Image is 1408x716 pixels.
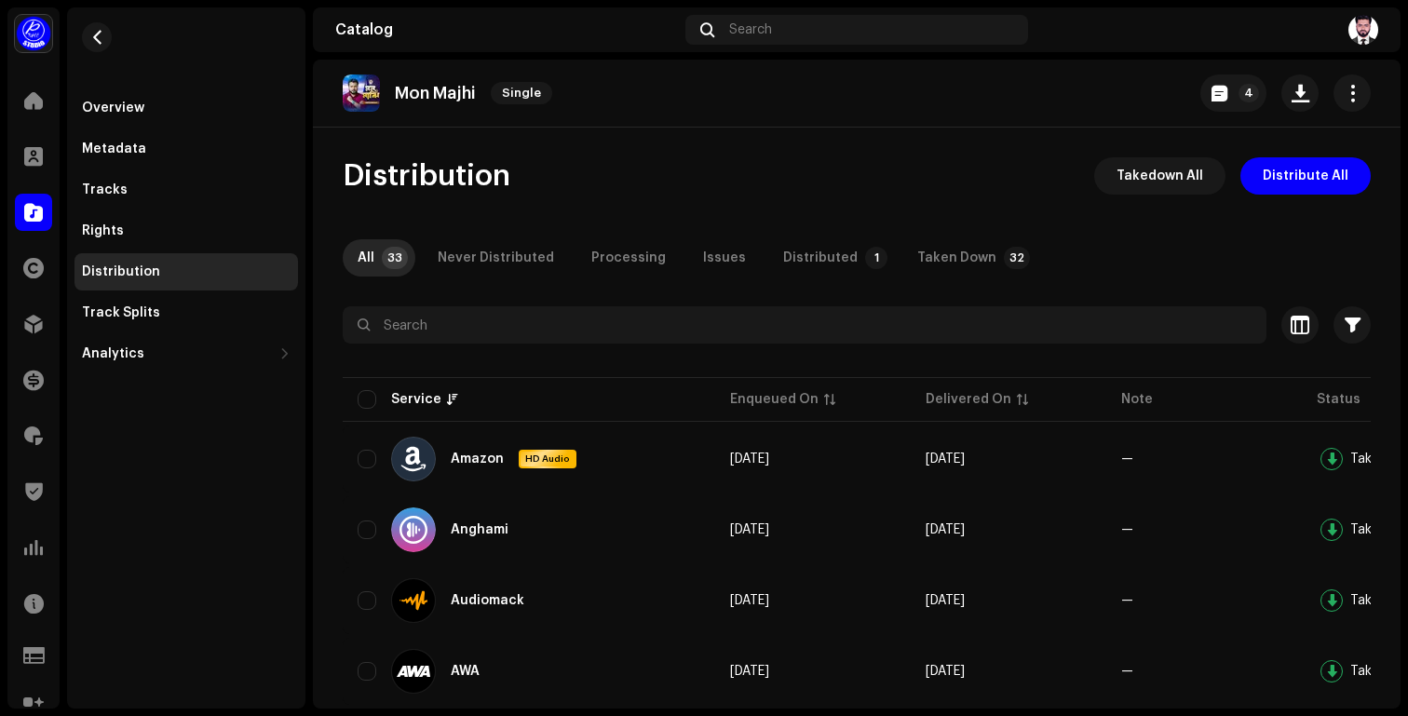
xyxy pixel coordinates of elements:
span: Oct 8, 2025 [926,453,965,466]
re-m-nav-item: Distribution [74,253,298,290]
div: Service [391,390,441,409]
div: Processing [591,239,666,277]
img: f2b8762d-09b1-4c9e-9020-4d16f5a04326 [343,74,380,112]
div: Metadata [82,142,146,156]
span: Oct 8, 2025 [926,665,965,678]
re-m-nav-item: Metadata [74,130,298,168]
re-m-nav-item: Track Splits [74,294,298,331]
re-m-nav-item: Rights [74,212,298,250]
div: Never Distributed [438,239,554,277]
div: Rights [82,223,124,238]
div: AWA [451,665,480,678]
span: Distribute All [1263,157,1348,195]
div: Track Splits [82,305,160,320]
re-m-nav-item: Tracks [74,171,298,209]
div: Distributed [783,239,858,277]
input: Search [343,306,1266,344]
span: Single [491,82,552,104]
button: Distribute All [1240,157,1371,195]
span: Oct 8, 2025 [926,594,965,607]
span: Takedown All [1117,157,1203,195]
div: Tracks [82,182,128,197]
p-badge: 32 [1004,247,1030,269]
span: Search [729,22,772,37]
div: Distribution [82,264,160,279]
div: Overview [82,101,144,115]
span: Oct 8, 2025 [730,453,769,466]
button: 4 [1200,74,1266,112]
re-a-table-badge: — [1121,453,1133,466]
div: Anghami [451,523,508,536]
div: Issues [703,239,746,277]
div: Delivered On [926,390,1011,409]
img: bdd245f4-092b-4985-9710-8ecba79bc074 [1348,15,1378,45]
div: Amazon [451,453,504,466]
span: Distribution [343,157,510,195]
span: HD Audio [521,453,575,466]
div: Catalog [335,22,678,37]
img: a1dd4b00-069a-4dd5-89ed-38fbdf7e908f [15,15,52,52]
p: Mon Majhi [395,84,476,103]
re-m-nav-dropdown: Analytics [74,335,298,372]
p-badge: 1 [865,247,887,269]
div: Audiomack [451,594,524,607]
span: Oct 8, 2025 [730,594,769,607]
p-badge: 4 [1239,84,1259,102]
re-a-table-badge: — [1121,594,1133,607]
p-badge: 33 [382,247,408,269]
button: Takedown All [1094,157,1225,195]
div: Enqueued On [730,390,819,409]
span: Oct 8, 2025 [730,665,769,678]
re-a-table-badge: — [1121,523,1133,536]
div: Taken Down [917,239,996,277]
re-a-table-badge: — [1121,665,1133,678]
div: Analytics [82,346,144,361]
span: Oct 8, 2025 [730,523,769,536]
span: Oct 8, 2025 [926,523,965,536]
re-m-nav-item: Overview [74,89,298,127]
div: All [358,239,374,277]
